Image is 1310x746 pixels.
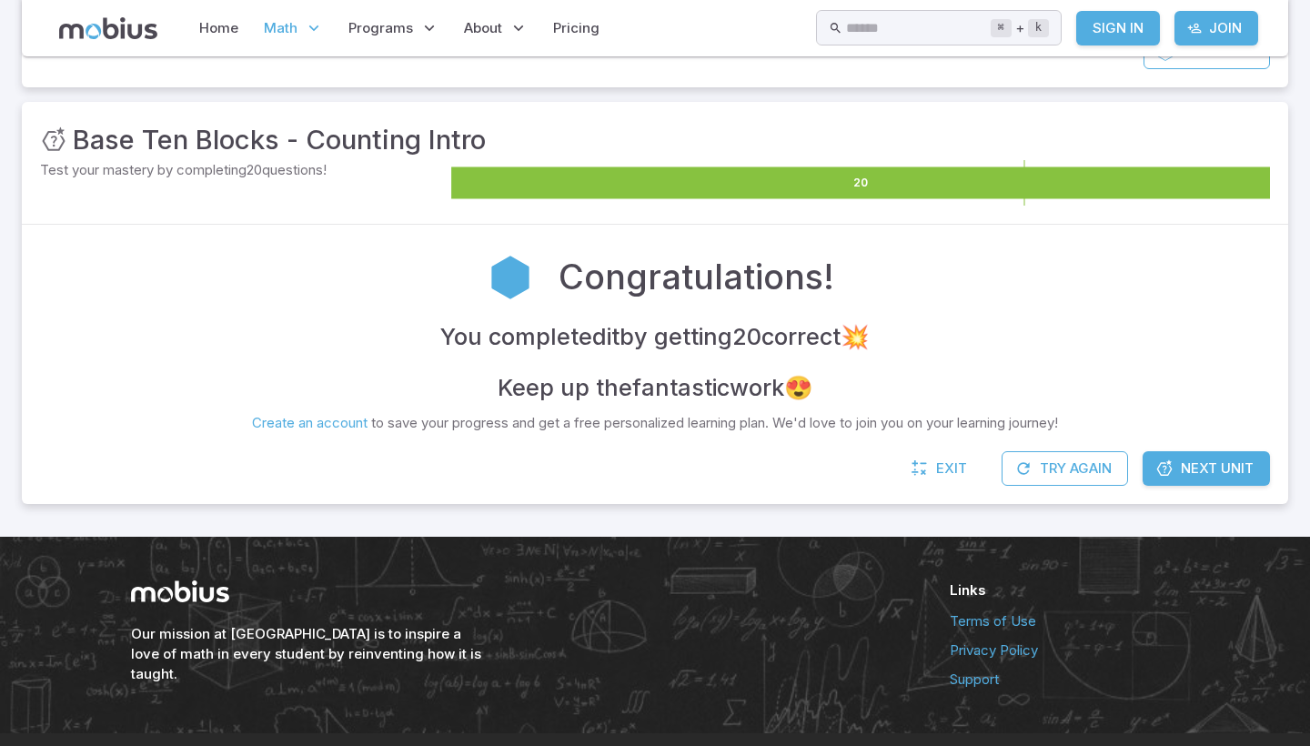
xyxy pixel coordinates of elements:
a: Home [194,7,244,49]
a: Sign In [1076,11,1160,45]
kbd: k [1028,19,1049,37]
kbd: ⌘ [991,19,1012,37]
span: Math [264,18,297,38]
a: Terms of Use [950,611,1179,631]
p: Test your mastery by completing 20 questions! [40,160,448,180]
a: Join [1174,11,1258,45]
p: to save your progress and get a free personalized learning plan. We'd love to join you on your le... [252,413,1058,433]
h2: Congratulations! [559,252,834,303]
a: Create an account [252,414,368,431]
span: Programs [348,18,413,38]
a: Privacy Policy [950,640,1179,660]
h6: Our mission at [GEOGRAPHIC_DATA] is to inspire a love of math in every student by reinventing how... [131,624,486,684]
a: Next Unit [1143,451,1270,486]
div: + [991,17,1049,39]
a: Exit [902,451,980,486]
span: Exit [936,459,967,479]
h3: Base Ten Blocks - Counting Intro [73,120,486,160]
span: About [464,18,502,38]
span: Next Unit [1181,459,1254,479]
h4: Keep up the fantastic work 😍 [498,369,813,406]
h4: You completed it by getting 20 correct 💥 [440,318,870,355]
a: Pricing [548,7,605,49]
h6: Links [950,580,1179,600]
button: Try Again [1002,451,1128,486]
a: Support [950,670,1179,690]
